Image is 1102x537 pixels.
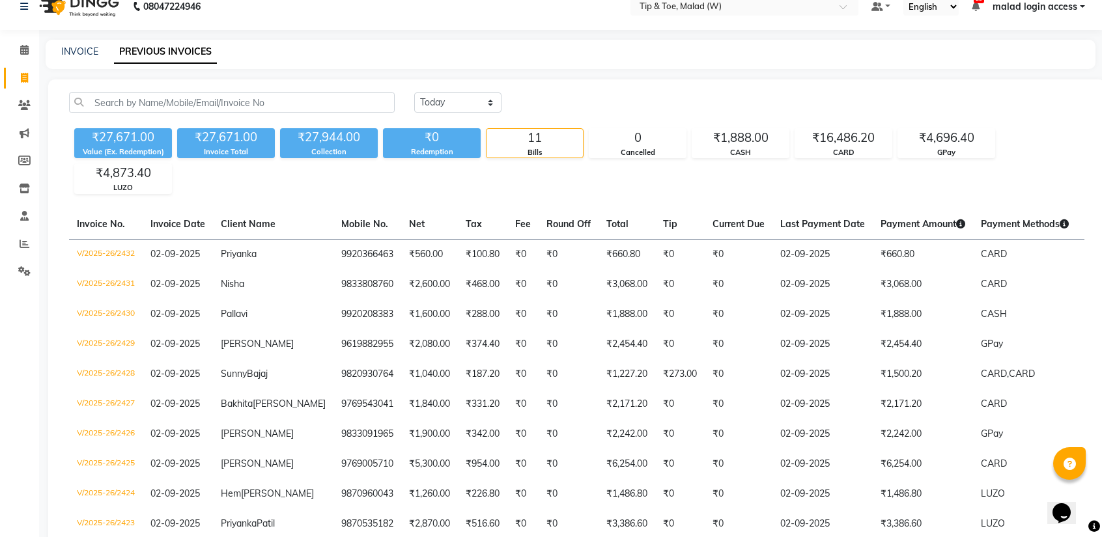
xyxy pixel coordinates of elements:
td: 02-09-2025 [772,269,873,299]
span: CASH [981,308,1007,320]
div: ₹0 [383,128,481,146]
td: ₹560.00 [401,239,458,269]
span: GPay [981,428,1003,439]
td: ₹1,260.00 [401,479,458,509]
span: LUZO [981,488,1005,499]
td: ₹0 [507,269,539,299]
td: ₹331.20 [458,389,507,419]
td: ₹0 [705,269,772,299]
td: V/2025-26/2429 [69,329,143,359]
td: ₹2,454.40 [599,329,655,359]
td: ₹2,080.00 [401,329,458,359]
td: ₹374.40 [458,329,507,359]
td: ₹2,242.00 [599,419,655,449]
td: ₹0 [539,419,599,449]
td: ₹288.00 [458,299,507,329]
div: ₹27,671.00 [74,128,172,146]
span: Mobile No. [341,218,388,230]
span: Round Off [546,218,591,230]
div: Redemption [383,146,481,158]
td: V/2025-26/2427 [69,389,143,419]
span: 02-09-2025 [150,368,200,379]
div: ₹27,671.00 [177,128,275,146]
span: 02-09-2025 [150,398,200,409]
span: CARD [1009,368,1035,379]
td: ₹6,254.00 [873,449,973,479]
td: 02-09-2025 [772,329,873,359]
span: 02-09-2025 [150,488,200,499]
td: ₹100.80 [458,239,507,269]
span: Current Due [713,218,765,230]
div: ₹1,888.00 [692,129,789,147]
td: ₹0 [705,389,772,419]
td: ₹342.00 [458,419,507,449]
td: ₹3,068.00 [599,269,655,299]
div: 11 [487,129,583,147]
span: CARD [981,398,1007,409]
td: ₹1,227.20 [599,359,655,389]
td: ₹0 [705,449,772,479]
span: Bajaj [247,368,268,379]
span: Tax [466,218,482,230]
td: 02-09-2025 [772,389,873,419]
div: ₹27,944.00 [280,128,378,146]
td: ₹5,300.00 [401,449,458,479]
span: CARD, [981,368,1009,379]
span: Fee [515,218,531,230]
span: Client Name [221,218,275,230]
td: ₹0 [539,389,599,419]
a: PREVIOUS INVOICES [114,40,217,64]
span: 02-09-2025 [150,248,200,260]
td: ₹226.80 [458,479,507,509]
td: ₹1,500.20 [873,359,973,389]
td: ₹0 [655,449,705,479]
span: Priyanka [221,248,257,260]
td: ₹0 [539,329,599,359]
td: V/2025-26/2424 [69,479,143,509]
span: CARD [981,458,1007,469]
td: ₹0 [507,389,539,419]
td: 9820930764 [333,359,401,389]
td: ₹0 [705,299,772,329]
td: ₹3,068.00 [873,269,973,299]
span: Net [409,218,425,230]
span: [PERSON_NAME] [241,488,314,499]
span: [PERSON_NAME] [221,338,294,350]
td: ₹0 [539,479,599,509]
div: CARD [795,147,892,158]
td: ₹0 [539,449,599,479]
span: [PERSON_NAME] [253,398,326,409]
div: ₹4,873.40 [75,164,171,182]
span: Last Payment Date [780,218,865,230]
span: CARD [981,278,1007,290]
td: ₹1,040.00 [401,359,458,389]
span: 02-09-2025 [150,458,200,469]
input: Search by Name/Mobile/Email/Invoice No [69,92,395,113]
div: LUZO [75,182,171,193]
td: 9619882955 [333,329,401,359]
a: 25 [972,1,980,12]
td: V/2025-26/2428 [69,359,143,389]
iframe: chat widget [1047,485,1089,524]
span: Bakhita [221,398,253,409]
span: 02-09-2025 [150,517,200,529]
span: Payment Amount [881,218,965,230]
td: ₹2,600.00 [401,269,458,299]
div: GPay [898,147,995,158]
td: 9870960043 [333,479,401,509]
td: ₹1,600.00 [401,299,458,329]
td: ₹0 [507,329,539,359]
span: 02-09-2025 [150,278,200,290]
td: ₹0 [655,239,705,269]
td: ₹0 [507,239,539,269]
td: ₹1,900.00 [401,419,458,449]
td: ₹0 [507,299,539,329]
td: ₹0 [705,239,772,269]
td: 02-09-2025 [772,419,873,449]
td: ₹0 [705,479,772,509]
td: 02-09-2025 [772,479,873,509]
td: ₹0 [655,479,705,509]
div: Collection [280,146,378,158]
td: ₹0 [655,329,705,359]
td: 02-09-2025 [772,299,873,329]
